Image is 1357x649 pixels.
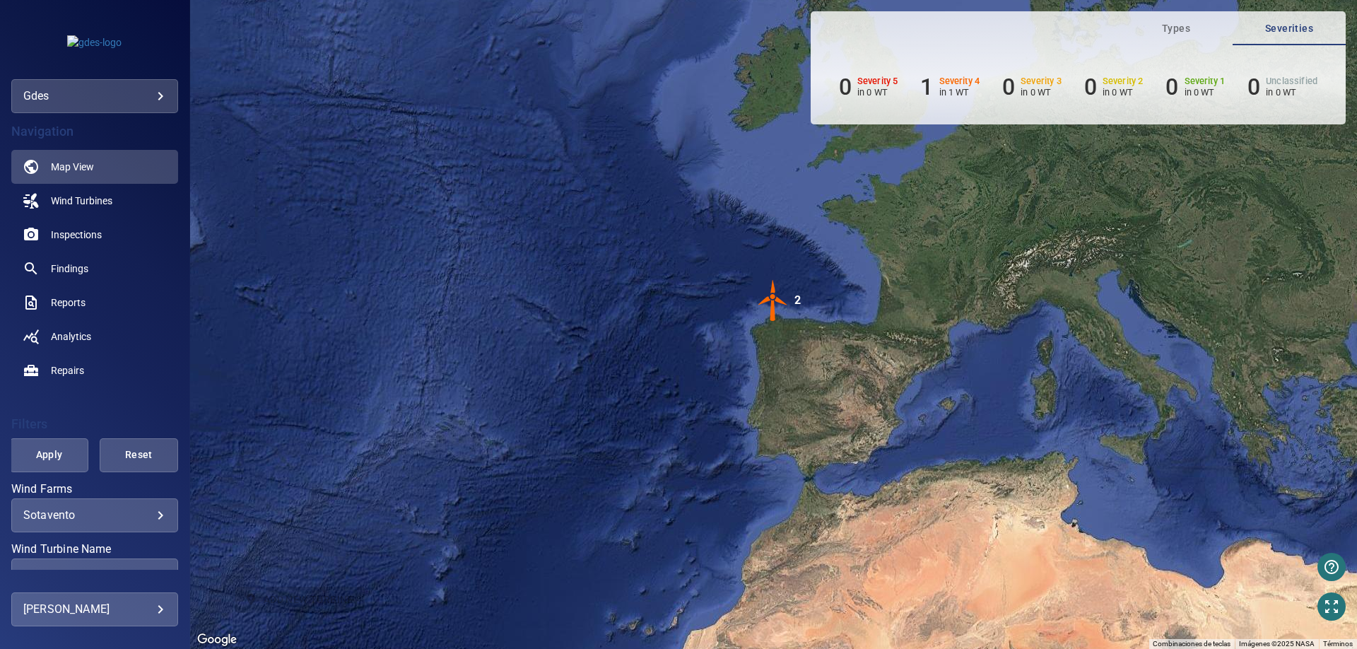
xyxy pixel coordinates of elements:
img: Google [194,631,240,649]
h4: Filters [11,417,178,431]
img: windFarmIconCat4.svg [752,279,794,322]
div: Sotavento [23,508,166,522]
p: in 0 WT [1103,87,1144,98]
h6: Severity 1 [1185,76,1226,86]
span: Severities [1241,20,1337,37]
span: Inspections [51,228,102,242]
button: Reset [100,438,178,472]
div: [PERSON_NAME] [23,598,166,621]
div: gdes [11,79,178,113]
a: Términos (se abre en una nueva pestaña) [1323,640,1353,648]
span: Types [1128,20,1224,37]
button: Combinaciones de teclas [1153,639,1230,649]
a: windturbines noActive [11,184,178,218]
span: Map View [51,160,94,174]
p: in 0 WT [1185,87,1226,98]
label: Wind Turbine Name [11,544,178,555]
span: Findings [51,262,88,276]
a: analytics noActive [11,320,178,353]
label: Wind Farms [11,484,178,495]
li: Severity 1 [1165,74,1225,100]
h6: Severity 2 [1103,76,1144,86]
gmp-advanced-marker: 2 [752,279,794,324]
h6: Unclassified [1266,76,1317,86]
button: Apply [10,438,88,472]
div: 2 [794,279,801,322]
span: Analytics [51,329,91,344]
h6: Severity 4 [939,76,980,86]
a: reports noActive [11,286,178,320]
a: repairs noActive [11,353,178,387]
p: in 0 WT [1021,87,1062,98]
span: Imágenes ©2025 NASA [1239,640,1315,648]
li: Severity 3 [1002,74,1062,100]
a: findings noActive [11,252,178,286]
div: Wind Turbine Name [11,559,178,592]
h6: 0 [1084,74,1097,100]
h6: 0 [839,74,852,100]
p: in 0 WT [1266,87,1317,98]
li: Severity 2 [1084,74,1144,100]
li: Severity 4 [920,74,980,100]
span: Reports [51,296,86,310]
a: Abre esta zona en Google Maps (se abre en una nueva ventana) [194,631,240,649]
h6: 1 [920,74,933,100]
h6: 0 [1247,74,1260,100]
a: map active [11,150,178,184]
a: inspections noActive [11,218,178,252]
h4: Navigation [11,124,178,139]
h6: 0 [1165,74,1178,100]
h6: 0 [1002,74,1015,100]
span: Reset [117,446,160,464]
div: gdes [23,85,166,107]
h6: Severity 3 [1021,76,1062,86]
p: in 0 WT [857,87,898,98]
span: Repairs [51,363,84,378]
img: gdes-logo [67,35,122,49]
li: Severity 5 [839,74,898,100]
li: Severity Unclassified [1247,74,1317,100]
p: in 1 WT [939,87,980,98]
div: Wind Farms [11,498,178,532]
span: Wind Turbines [51,194,112,208]
span: Apply [28,446,71,464]
h6: Severity 5 [857,76,898,86]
